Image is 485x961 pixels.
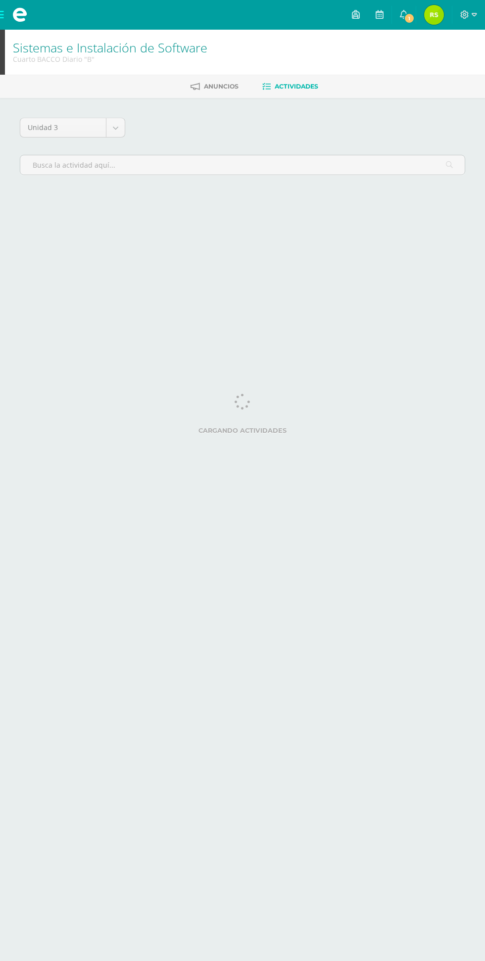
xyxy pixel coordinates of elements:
span: Unidad 3 [28,118,98,137]
div: Cuarto BACCO Diario 'B' [13,54,207,64]
input: Busca la actividad aquí... [20,155,465,175]
a: Anuncios [191,79,239,94]
a: Unidad 3 [20,118,125,137]
a: Actividades [262,79,318,94]
label: Cargando actividades [20,427,465,434]
span: Anuncios [204,83,239,90]
a: Sistemas e Instalación de Software [13,39,207,56]
h1: Sistemas e Instalación de Software [13,41,207,54]
span: 1 [404,13,415,24]
img: 40ba22f16ea8f5f1325d4f40f26342e8.png [424,5,444,25]
span: Actividades [275,83,318,90]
